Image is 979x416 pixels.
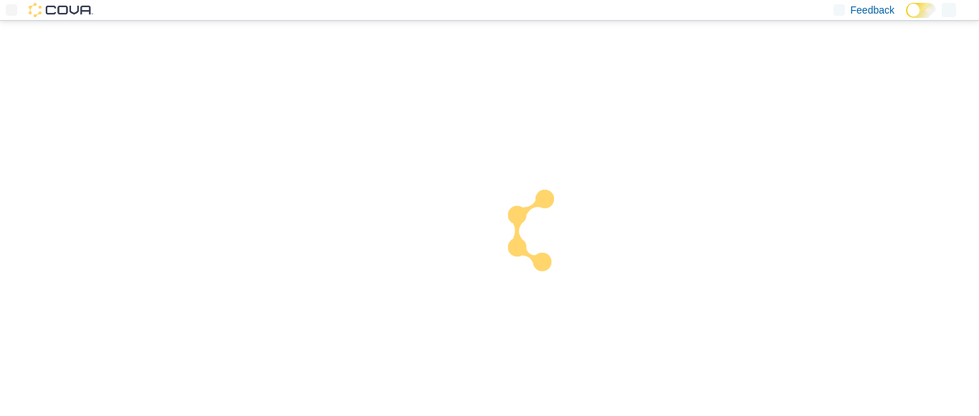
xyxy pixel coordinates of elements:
img: Cova [29,3,93,17]
span: Feedback [851,3,894,17]
input: Dark Mode [906,3,936,18]
img: cova-loader [489,179,597,286]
